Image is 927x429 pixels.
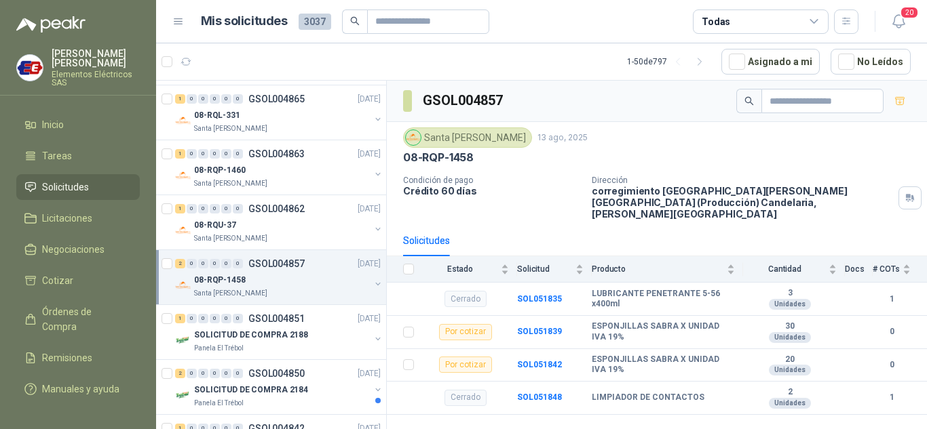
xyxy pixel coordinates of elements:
span: Solicitud [517,264,573,274]
div: Por cotizar [439,324,492,340]
p: Panela El Trébol [194,398,244,409]
span: Negociaciones [42,242,105,257]
b: 1 [873,293,911,306]
div: 0 [210,369,220,378]
a: 1 0 0 0 0 0 GSOL004863[DATE] Company Logo08-RQP-1460Santa [PERSON_NAME] [175,146,383,189]
a: Inicio [16,112,140,138]
p: GSOL004857 [248,259,305,268]
a: Tareas [16,143,140,169]
span: Producto [592,264,724,274]
div: 0 [221,314,231,323]
p: Panela El Trébol [194,343,244,354]
div: 0 [233,94,243,104]
p: Crédito 60 días [403,185,581,197]
span: # COTs [873,264,900,274]
b: 3 [743,288,837,299]
div: 1 [175,204,185,213]
div: 0 [187,149,197,159]
p: Elementos Eléctricos SAS [52,70,140,87]
p: GSOL004850 [248,369,305,378]
a: Negociaciones [16,237,140,262]
p: [DATE] [358,312,381,325]
a: Solicitudes [16,174,140,200]
p: GSOL004865 [248,94,305,104]
button: Asignado a mi [721,49,820,75]
p: GSOL004863 [248,149,305,159]
div: 0 [221,94,231,104]
button: No Leídos [831,49,911,75]
div: Unidades [769,365,811,375]
b: LIMPIADOR DE CONTACTOS [592,392,704,403]
p: [DATE] [358,258,381,270]
span: search [350,16,360,26]
div: Santa [PERSON_NAME] [403,127,532,148]
div: 1 [175,314,185,323]
th: # COTs [873,256,927,283]
div: 0 [210,259,220,268]
a: Licitaciones [16,205,140,231]
p: GSOL004862 [248,204,305,213]
a: SOL051835 [517,294,562,304]
b: 0 [873,359,911,371]
div: Por cotizar [439,356,492,373]
p: SOLICITUD DE COMPRA 2188 [194,329,308,342]
div: 0 [233,369,243,378]
button: 20 [886,9,911,34]
img: Company Logo [175,222,191,239]
img: Company Logo [175,277,191,293]
p: 08-RQP-1458 [194,274,246,287]
th: Producto [592,256,743,283]
b: LUBRICANTE PENETRANTE 5-56 x400ml [592,289,735,310]
p: 08-RQP-1458 [403,150,474,165]
span: Estado [422,264,498,274]
p: 08-RQP-1460 [194,164,246,177]
p: 08-RQL-331 [194,109,240,122]
div: Cerrado [444,390,487,406]
div: 1 [175,94,185,104]
p: Santa [PERSON_NAME] [194,178,267,189]
div: 0 [221,369,231,378]
b: 20 [743,354,837,365]
span: 3037 [299,14,331,30]
p: SOLICITUD DE COMPRA 2184 [194,384,308,396]
div: 0 [187,369,197,378]
a: SOL051848 [517,392,562,402]
p: [PERSON_NAME] [PERSON_NAME] [52,49,140,68]
p: Santa [PERSON_NAME] [194,288,267,299]
div: 0 [198,314,208,323]
b: ESPONJILLAS SABRA X UNIDAD IVA 19% [592,321,735,342]
p: [DATE] [358,367,381,380]
p: Santa [PERSON_NAME] [194,123,267,134]
p: corregimiento [GEOGRAPHIC_DATA][PERSON_NAME][GEOGRAPHIC_DATA] (Producción) Candelaria , [PERSON_N... [592,185,893,220]
div: 0 [221,149,231,159]
div: 0 [221,259,231,268]
div: Solicitudes [403,233,450,248]
p: Santa [PERSON_NAME] [194,233,267,244]
b: 30 [743,321,837,332]
img: Company Logo [175,113,191,129]
a: Cotizar [16,268,140,293]
b: SOL051842 [517,360,562,369]
a: SOL051839 [517,327,562,336]
a: 1 0 0 0 0 0 GSOL004862[DATE] Company Logo08-RQU-37Santa [PERSON_NAME] [175,201,383,244]
div: 0 [221,204,231,213]
div: 2 [175,369,185,378]
span: Manuales y ayuda [42,382,119,396]
div: 1 - 50 de 797 [627,51,711,73]
div: 0 [198,204,208,213]
b: ESPONJILLAS SABRA X UNIDAD IVA 19% [592,354,735,375]
th: Solicitud [517,256,592,283]
div: 0 [210,314,220,323]
h1: Mis solicitudes [201,12,288,31]
div: 0 [198,94,208,104]
div: 0 [198,369,208,378]
div: 0 [210,204,220,213]
th: Estado [422,256,517,283]
a: Órdenes de Compra [16,299,140,340]
span: search [744,96,754,106]
p: Dirección [592,176,893,185]
img: Logo peakr [16,16,86,33]
p: GSOL004851 [248,314,305,323]
p: 13 ago, 2025 [537,131,588,144]
span: Tareas [42,148,72,163]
